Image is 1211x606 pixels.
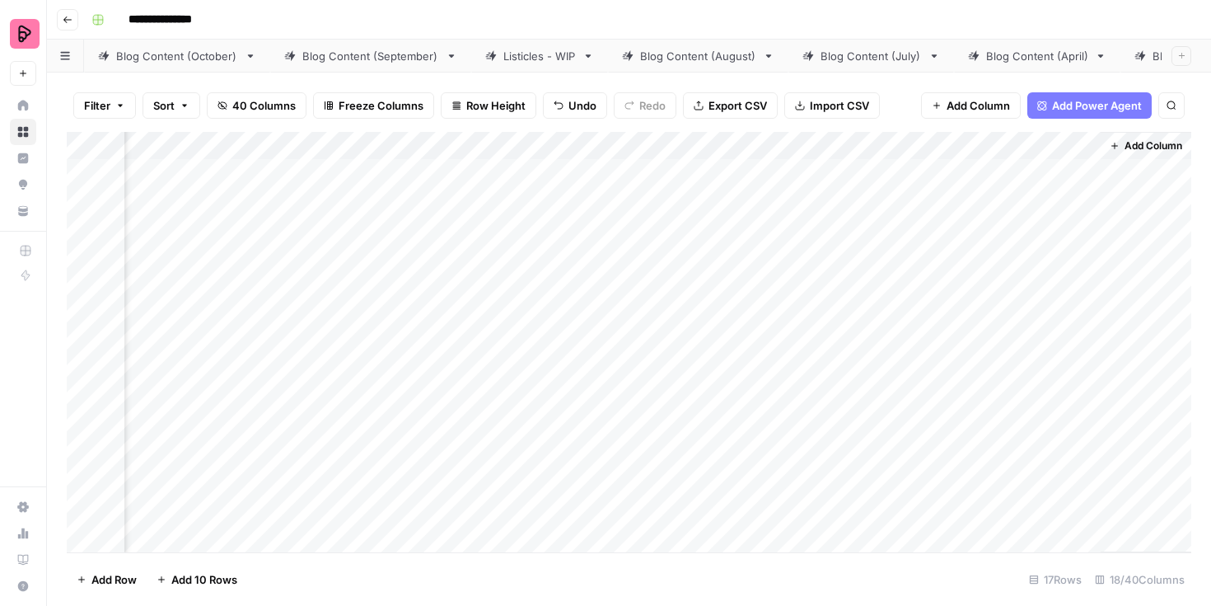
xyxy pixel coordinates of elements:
[116,48,238,64] div: Blog Content (October)
[1052,97,1142,114] span: Add Power Agent
[10,119,36,145] a: Browse
[147,566,247,593] button: Add 10 Rows
[788,40,954,73] a: Blog Content (July)
[503,48,576,64] div: Listicles - WIP
[543,92,607,119] button: Undo
[10,198,36,224] a: Your Data
[153,97,175,114] span: Sort
[608,40,788,73] a: Blog Content (August)
[10,92,36,119] a: Home
[10,520,36,547] a: Usage
[1027,92,1152,119] button: Add Power Agent
[270,40,471,73] a: Blog Content (September)
[1022,566,1088,593] div: 17 Rows
[232,97,296,114] span: 40 Columns
[986,48,1088,64] div: Blog Content (April)
[639,97,666,114] span: Redo
[921,92,1021,119] button: Add Column
[568,97,596,114] span: Undo
[10,573,36,599] button: Help + Support
[708,97,767,114] span: Export CSV
[1103,135,1189,157] button: Add Column
[91,571,137,588] span: Add Row
[640,48,756,64] div: Blog Content (August)
[84,40,270,73] a: Blog Content (October)
[441,92,536,119] button: Row Height
[1088,566,1191,593] div: 18/40 Columns
[947,97,1010,114] span: Add Column
[67,566,147,593] button: Add Row
[821,48,922,64] div: Blog Content (July)
[339,97,423,114] span: Freeze Columns
[10,19,40,49] img: Preply Logo
[614,92,676,119] button: Redo
[683,92,778,119] button: Export CSV
[784,92,880,119] button: Import CSV
[84,97,110,114] span: Filter
[313,92,434,119] button: Freeze Columns
[10,13,36,54] button: Workspace: Preply
[171,571,237,588] span: Add 10 Rows
[10,171,36,198] a: Opportunities
[466,97,526,114] span: Row Height
[207,92,306,119] button: 40 Columns
[1124,139,1182,153] span: Add Column
[10,145,36,171] a: Insights
[10,494,36,520] a: Settings
[302,48,439,64] div: Blog Content (September)
[810,97,869,114] span: Import CSV
[471,40,608,73] a: Listicles - WIP
[73,92,136,119] button: Filter
[954,40,1120,73] a: Blog Content (April)
[143,92,200,119] button: Sort
[10,547,36,573] a: Learning Hub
